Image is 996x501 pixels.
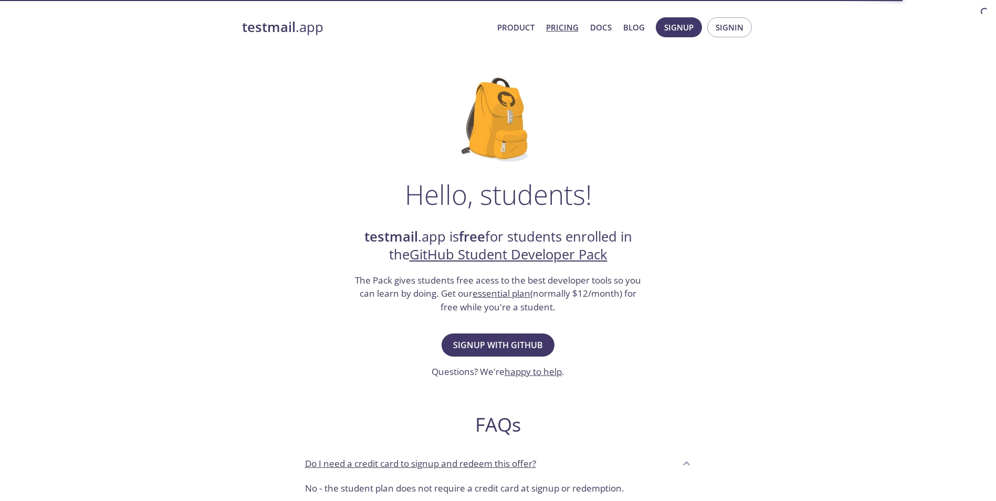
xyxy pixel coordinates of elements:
[707,17,752,37] button: Signin
[473,287,530,299] a: essential plan
[242,18,296,36] strong: testmail
[297,449,700,477] div: Do I need a credit card to signup and redeem this offer?
[297,413,700,436] h2: FAQs
[590,20,612,34] a: Docs
[405,179,592,210] h1: Hello, students!
[305,457,536,471] p: Do I need a credit card to signup and redeem this offer?
[656,17,702,37] button: Signup
[459,227,485,246] strong: free
[305,482,691,495] p: No - the student plan does not require a credit card at signup or redemption.
[364,227,418,246] strong: testmail
[623,20,645,34] a: Blog
[497,20,534,34] a: Product
[432,365,564,379] h3: Questions? We're .
[453,338,543,352] span: Signup with GitHub
[410,245,607,264] a: GitHub Student Developer Pack
[716,20,743,34] span: Signin
[242,18,489,36] a: testmail.app
[354,274,643,314] h3: The Pack gives students free acess to the best developer tools so you can learn by doing. Get our...
[664,20,694,34] span: Signup
[442,333,554,357] button: Signup with GitHub
[354,228,643,264] h2: .app is for students enrolled in the
[505,366,562,378] a: happy to help
[546,20,579,34] a: Pricing
[462,78,534,162] img: github-student-backpack.png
